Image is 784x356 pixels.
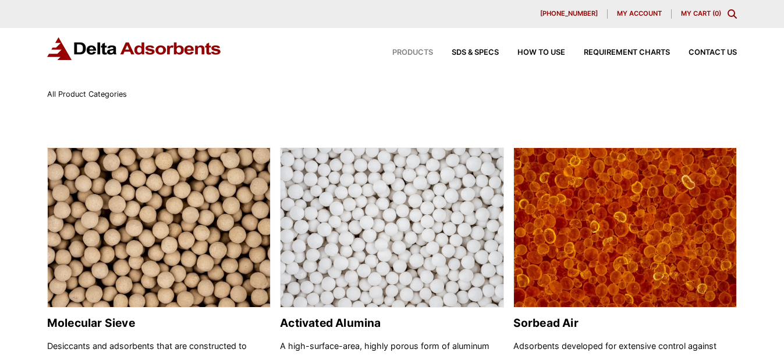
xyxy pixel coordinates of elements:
[608,9,672,19] a: My account
[392,49,433,57] span: Products
[584,49,670,57] span: Requirement Charts
[565,49,670,57] a: Requirement Charts
[280,316,503,330] h2: Activated Alumina
[728,9,737,19] div: Toggle Modal Content
[499,49,565,57] a: How to Use
[689,49,737,57] span: Contact Us
[374,49,433,57] a: Products
[513,316,737,330] h2: Sorbead Air
[47,37,222,60] img: Delta Adsorbents
[617,10,662,17] span: My account
[47,316,271,330] h2: Molecular Sieve
[48,148,270,308] img: Molecular Sieve
[540,10,598,17] span: [PHONE_NUMBER]
[514,148,736,308] img: Sorbead Air
[715,9,719,17] span: 0
[681,9,721,17] a: My Cart (0)
[281,148,503,308] img: Activated Alumina
[517,49,565,57] span: How to Use
[47,90,127,98] span: All Product Categories
[531,9,608,19] a: [PHONE_NUMBER]
[452,49,499,57] span: SDS & SPECS
[433,49,499,57] a: SDS & SPECS
[670,49,737,57] a: Contact Us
